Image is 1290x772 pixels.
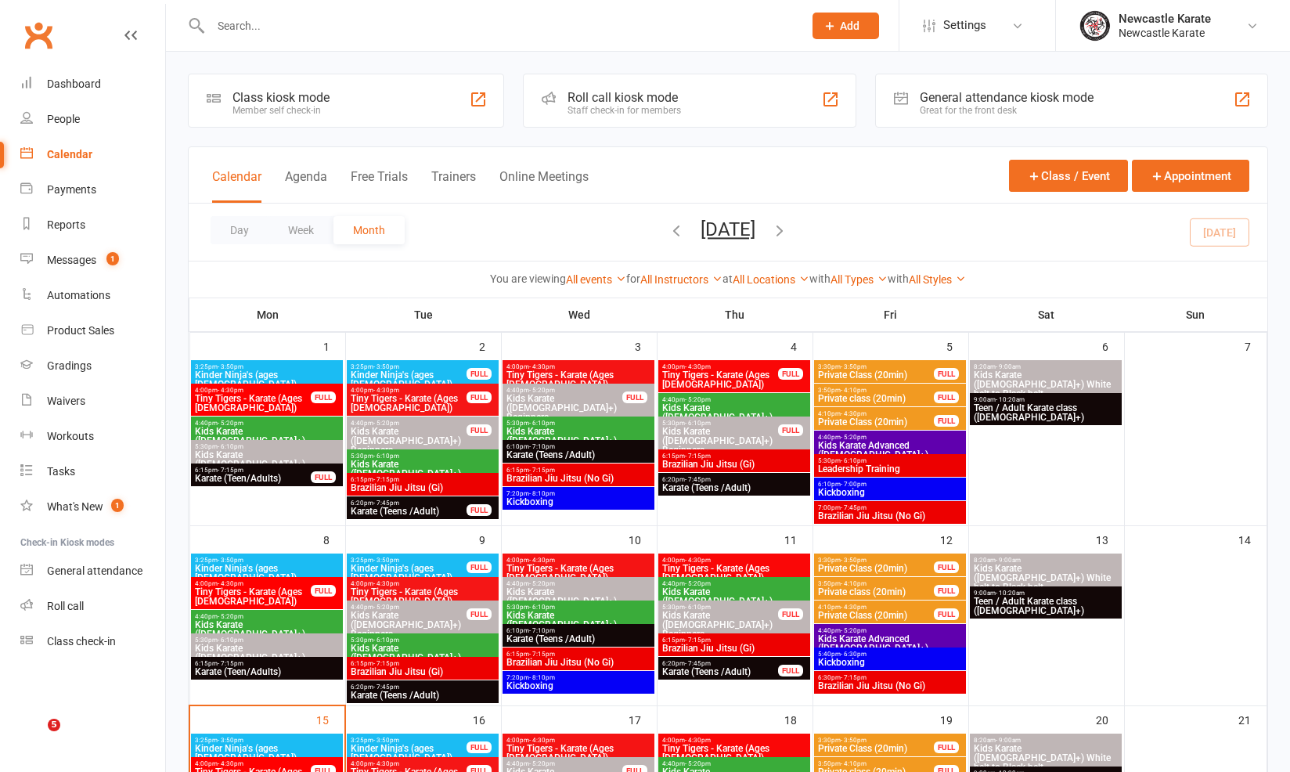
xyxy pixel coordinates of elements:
[817,387,935,394] span: 3:50pm
[212,169,261,203] button: Calendar
[350,476,495,483] span: 6:15pm
[194,370,340,389] span: Kinder Ninja's (ages [DEMOGRAPHIC_DATA])
[685,637,711,644] span: - 7:15pm
[661,476,807,483] span: 6:20pm
[722,272,733,285] strong: at
[20,589,165,624] a: Roll call
[194,644,340,672] span: Kids Karate ([DEMOGRAPHIC_DATA]+) Beginners
[661,427,779,455] span: Kids Karate ([DEMOGRAPHIC_DATA]+) Beginners
[661,660,779,667] span: 6:20pm
[841,627,867,634] span: - 5:20pm
[194,587,312,606] span: Tiny Tigers - Karate (Ages [DEMOGRAPHIC_DATA])
[778,368,803,380] div: FULL
[194,620,340,648] span: Kids Karate ([DEMOGRAPHIC_DATA]+) Intermediate+
[1102,333,1124,359] div: 6
[350,667,495,676] span: Brazilian Jiu Jitsu (Gi)
[506,674,651,681] span: 7:20pm
[506,634,651,644] span: Karate (Teens /Adult)
[20,137,165,172] a: Calendar
[934,415,959,427] div: FULL
[934,561,959,573] div: FULL
[373,476,399,483] span: - 7:15pm
[47,500,103,513] div: What's New
[661,637,807,644] span: 6:15pm
[323,333,345,359] div: 1
[218,420,243,427] span: - 5:20pm
[529,387,555,394] span: - 5:20pm
[940,706,968,732] div: 19
[809,272,831,285] strong: with
[973,557,1119,564] span: 8:20am
[350,483,495,492] span: Brazilian Jiu Jitsu (Gi)
[661,396,807,403] span: 4:40pm
[194,387,312,394] span: 4:00pm
[506,467,651,474] span: 6:15pm
[661,460,807,469] span: Brazilian Jiu Jitsu (Gi)
[350,611,467,639] span: Kids Karate ([DEMOGRAPHIC_DATA]+) Beginners
[479,333,501,359] div: 2
[373,500,399,507] span: - 7:45pm
[194,557,340,564] span: 3:25pm
[194,580,312,587] span: 4:00pm
[194,450,340,478] span: Kids Karate ([DEMOGRAPHIC_DATA]+) Beginners
[1119,26,1211,40] div: Newcastle Karate
[568,90,681,105] div: Roll call kiosk mode
[506,490,651,497] span: 7:20pm
[194,564,340,583] span: Kinder Ninja's (ages [DEMOGRAPHIC_DATA])
[841,457,867,464] span: - 6:10pm
[350,644,495,672] span: Kids Karate ([DEMOGRAPHIC_DATA]+) Intermediate+
[973,363,1119,370] span: 8:20am
[467,504,492,516] div: FULL
[20,419,165,454] a: Workouts
[817,481,963,488] span: 6:10pm
[817,410,935,417] span: 4:10pm
[733,273,809,286] a: All Locations
[47,359,92,372] div: Gradings
[506,658,651,667] span: Brazilian Jiu Jitsu (No Gi)
[529,420,555,427] span: - 6:10pm
[194,613,340,620] span: 4:40pm
[529,651,555,658] span: - 7:15pm
[661,370,779,389] span: Tiny Tigers - Karate (Ages [DEMOGRAPHIC_DATA])
[373,557,399,564] span: - 3:50pm
[813,13,879,39] button: Add
[506,394,623,422] span: Kids Karate ([DEMOGRAPHIC_DATA]+) Beginners
[506,450,651,460] span: Karate (Teens /Adult)
[350,387,467,394] span: 4:00pm
[1009,160,1128,192] button: Class / Event
[973,597,1119,615] span: Teen / Adult Karate class ([DEMOGRAPHIC_DATA]+)
[20,384,165,419] a: Waivers
[817,627,963,634] span: 4:40pm
[841,410,867,417] span: - 4:30pm
[431,169,476,203] button: Trainers
[817,557,935,564] span: 3:30pm
[218,363,243,370] span: - 3:50pm
[467,368,492,380] div: FULL
[635,333,657,359] div: 3
[47,430,94,442] div: Workouts
[47,113,80,125] div: People
[194,667,340,676] span: Karate (Teen/Adults)
[106,252,119,265] span: 1
[333,216,405,244] button: Month
[841,557,867,564] span: - 3:50pm
[685,604,711,611] span: - 6:10pm
[784,706,813,732] div: 18
[506,387,623,394] span: 4:40pm
[996,590,1025,597] span: - 10:20am
[778,424,803,436] div: FULL
[268,216,333,244] button: Week
[506,651,651,658] span: 6:15pm
[1124,298,1267,331] th: Sun
[685,580,711,587] span: - 5:20pm
[1238,526,1267,552] div: 14
[529,443,555,450] span: - 7:10pm
[20,243,165,278] a: Messages 1
[20,102,165,137] a: People
[506,370,651,389] span: Tiny Tigers - Karate (Ages [DEMOGRAPHIC_DATA])
[529,467,555,474] span: - 7:15pm
[467,424,492,436] div: FULL
[373,604,399,611] span: - 5:20pm
[20,278,165,313] a: Automations
[111,499,124,512] span: 1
